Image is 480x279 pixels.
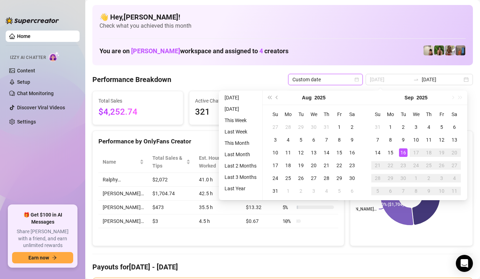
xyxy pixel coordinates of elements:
[242,214,278,228] td: $0.67
[386,136,395,144] div: 8
[282,121,295,133] td: 2025-07-28
[195,201,242,214] td: 35.5 h
[437,187,446,195] div: 10
[346,159,358,172] td: 2025-08-23
[284,187,292,195] div: 1
[309,136,318,144] div: 6
[348,136,356,144] div: 9
[448,172,461,185] td: 2025-10-04
[282,185,295,197] td: 2025-09-01
[98,214,148,228] td: [PERSON_NAME]…
[384,121,397,133] td: 2025-09-01
[397,121,410,133] td: 2025-09-02
[152,154,185,170] span: Total Sales & Tips
[413,77,419,82] span: to
[302,91,312,105] button: Choose a month
[320,121,333,133] td: 2025-07-31
[222,150,259,159] li: Last Month
[373,174,382,182] div: 28
[456,255,473,272] div: Open Intercom Messenger
[271,136,280,144] div: 3
[195,97,274,105] span: Active Chats
[335,161,344,170] div: 22
[370,76,410,83] input: Start date
[397,133,410,146] td: 2025-09-09
[371,121,384,133] td: 2025-08-31
[348,174,356,182] div: 30
[422,146,435,159] td: 2025-09-18
[98,187,148,201] td: [PERSON_NAME]…
[282,133,295,146] td: 2025-08-04
[297,148,305,157] div: 12
[269,172,282,185] td: 2025-08-24
[422,133,435,146] td: 2025-09-11
[320,146,333,159] td: 2025-08-14
[450,136,459,144] div: 13
[437,174,446,182] div: 3
[333,108,346,121] th: Fr
[412,136,420,144] div: 10
[195,105,274,119] span: 321
[284,174,292,182] div: 25
[282,146,295,159] td: 2025-08-11
[269,121,282,133] td: 2025-07-27
[399,148,408,157] div: 16
[450,123,459,131] div: 6
[98,151,148,173] th: Name
[424,45,433,55] img: Ralphy
[295,108,307,121] th: Tu
[282,108,295,121] th: Mo
[282,172,295,185] td: 2025-08-25
[222,184,259,193] li: Last Year
[307,146,320,159] td: 2025-08-13
[98,201,148,214] td: [PERSON_NAME]…
[320,172,333,185] td: 2025-08-28
[269,108,282,121] th: Su
[282,217,294,225] span: 10 %
[384,146,397,159] td: 2025-09-15
[295,159,307,172] td: 2025-08-19
[422,185,435,197] td: 2025-10-09
[386,187,395,195] div: 6
[297,123,305,131] div: 29
[297,187,305,195] div: 2
[448,146,461,159] td: 2025-09-20
[373,148,382,157] div: 14
[322,148,331,157] div: 14
[99,12,466,22] h4: 👋 Hey, [PERSON_NAME] !
[131,47,180,55] span: [PERSON_NAME]
[309,187,318,195] div: 3
[422,76,462,83] input: End date
[222,93,259,102] li: [DATE]
[322,136,331,144] div: 7
[384,133,397,146] td: 2025-09-08
[434,45,444,55] img: Nathaniel
[333,172,346,185] td: 2025-08-29
[371,172,384,185] td: 2025-09-28
[99,47,288,55] h1: You are on workspace and assigned to creators
[335,174,344,182] div: 29
[309,161,318,170] div: 20
[284,123,292,131] div: 28
[410,185,422,197] td: 2025-10-08
[271,174,280,182] div: 24
[371,185,384,197] td: 2025-10-05
[148,201,195,214] td: $473
[384,108,397,121] th: Mo
[397,108,410,121] th: Tu
[397,159,410,172] td: 2025-09-23
[295,146,307,159] td: 2025-08-12
[397,172,410,185] td: 2025-09-30
[271,161,280,170] div: 17
[346,185,358,197] td: 2025-09-06
[335,148,344,157] div: 15
[309,123,318,131] div: 30
[292,74,358,85] span: Custom date
[307,159,320,172] td: 2025-08-20
[98,137,338,146] div: Performance by OnlyFans Creator
[322,123,331,131] div: 31
[450,187,459,195] div: 11
[17,33,31,39] a: Home
[12,228,73,249] span: Share [PERSON_NAME] with a friend, and earn unlimited rewards
[422,121,435,133] td: 2025-09-04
